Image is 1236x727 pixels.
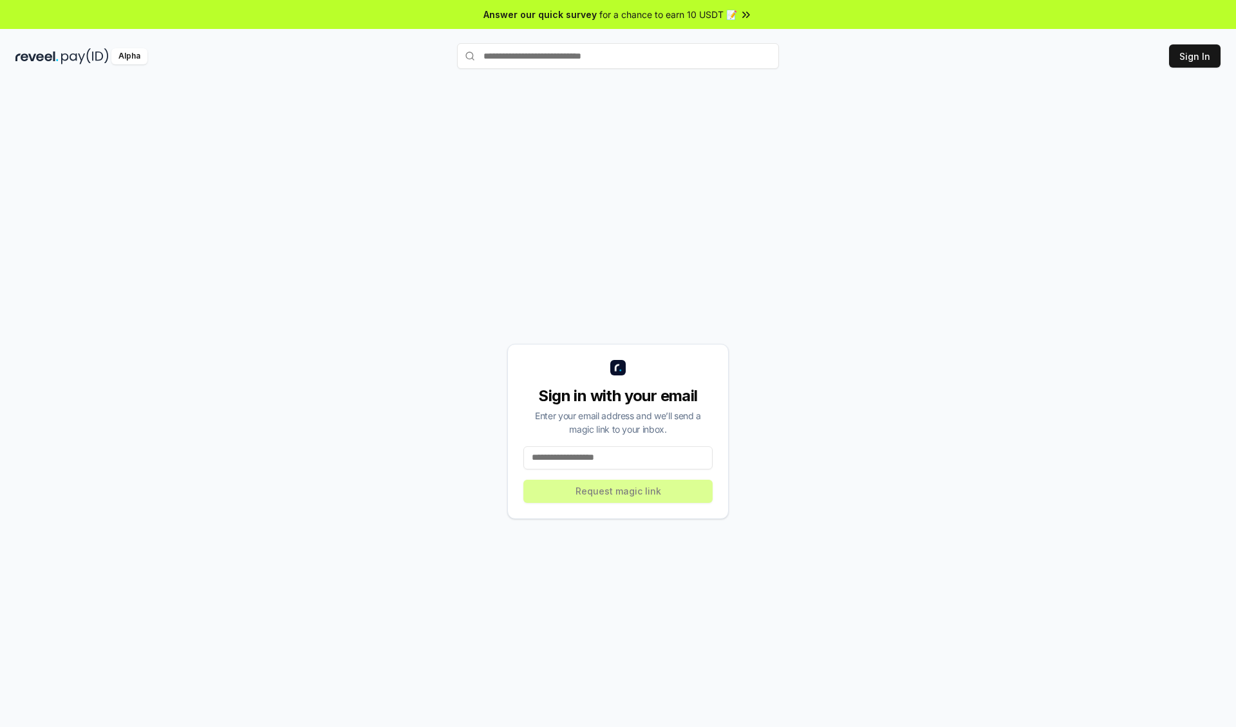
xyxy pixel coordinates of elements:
img: pay_id [61,48,109,64]
div: Enter your email address and we’ll send a magic link to your inbox. [523,409,713,436]
div: Sign in with your email [523,386,713,406]
img: logo_small [610,360,626,375]
div: Alpha [111,48,147,64]
button: Sign In [1169,44,1221,68]
span: for a chance to earn 10 USDT 📝 [599,8,737,21]
span: Answer our quick survey [483,8,597,21]
img: reveel_dark [15,48,59,64]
